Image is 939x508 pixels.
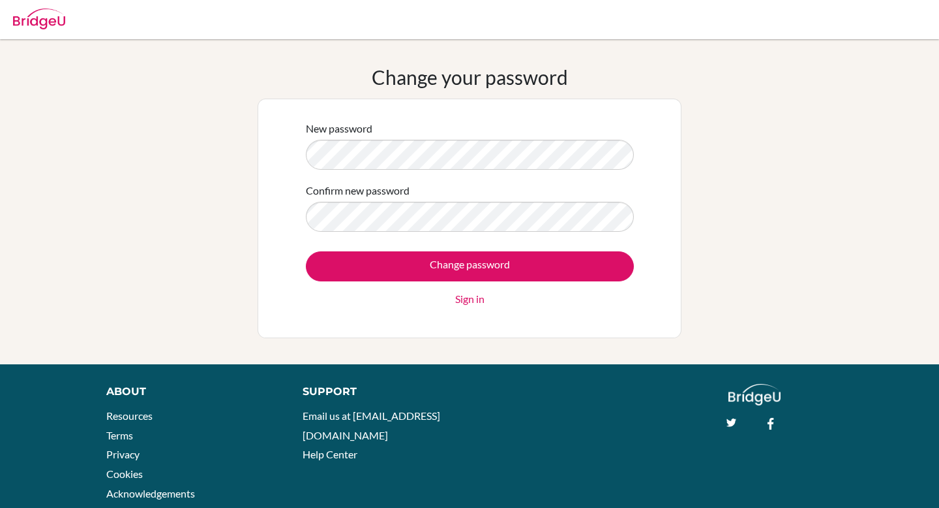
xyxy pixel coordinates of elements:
[303,448,357,460] a: Help Center
[106,468,143,480] a: Cookies
[306,183,410,198] label: Confirm new password
[306,121,372,136] label: New password
[106,429,133,441] a: Terms
[303,409,440,441] a: Email us at [EMAIL_ADDRESS][DOMAIN_NAME]
[106,448,140,460] a: Privacy
[303,384,456,400] div: Support
[455,291,484,307] a: Sign in
[372,65,568,89] h1: Change your password
[106,487,195,500] a: Acknowledgements
[728,384,781,405] img: logo_white@2x-f4f0deed5e89b7ecb1c2cc34c3e3d731f90f0f143d5ea2071677605dd97b5244.png
[306,251,634,281] input: Change password
[106,384,273,400] div: About
[13,8,65,29] img: Bridge-U
[106,409,153,422] a: Resources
